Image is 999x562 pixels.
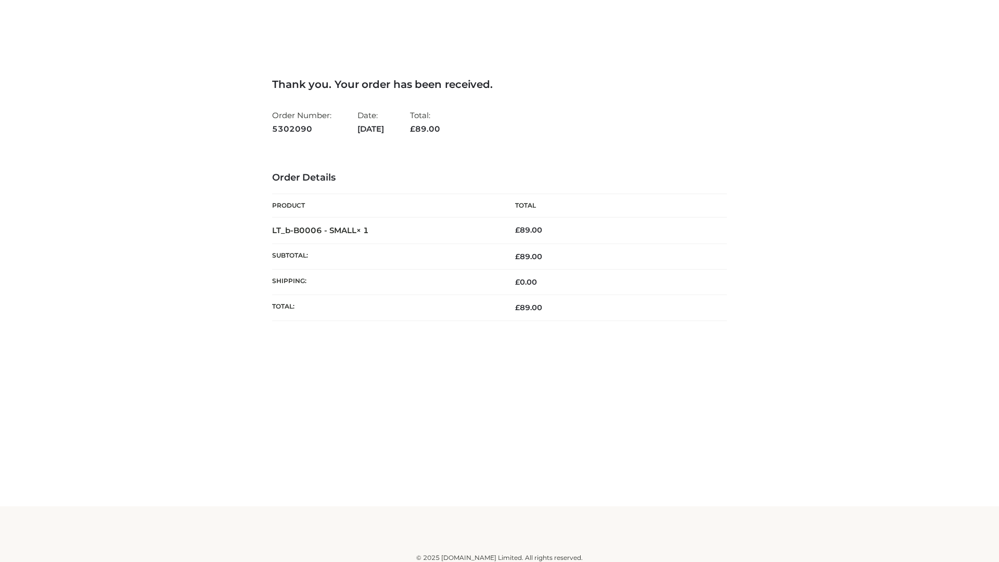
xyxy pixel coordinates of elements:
[272,225,369,235] strong: LT_b-B0006 - SMALL
[515,277,537,287] bdi: 0.00
[272,244,499,269] th: Subtotal:
[356,225,369,235] strong: × 1
[272,172,727,184] h3: Order Details
[515,252,520,261] span: £
[272,295,499,321] th: Total:
[272,122,331,136] strong: 5302090
[272,106,331,138] li: Order Number:
[272,194,499,218] th: Product
[410,106,440,138] li: Total:
[410,124,415,134] span: £
[515,252,542,261] span: 89.00
[515,225,520,235] span: £
[499,194,727,218] th: Total
[357,106,384,138] li: Date:
[515,303,542,312] span: 89.00
[357,122,384,136] strong: [DATE]
[515,277,520,287] span: £
[410,124,440,134] span: 89.00
[272,78,727,91] h3: Thank you. Your order has been received.
[272,270,499,295] th: Shipping:
[515,225,542,235] bdi: 89.00
[515,303,520,312] span: £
